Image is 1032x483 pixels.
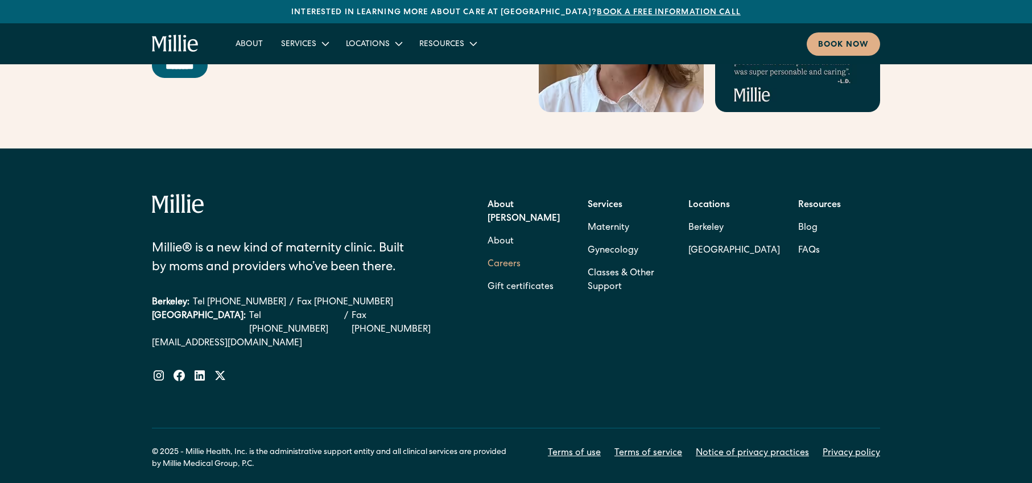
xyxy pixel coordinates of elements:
a: Terms of service [614,447,682,460]
strong: Resources [798,201,841,210]
a: Fax [PHONE_NUMBER] [352,309,446,337]
a: About [488,230,514,253]
a: Fax [PHONE_NUMBER] [297,296,393,309]
div: Resources [410,34,485,53]
a: Book now [807,32,880,56]
div: Locations [346,39,390,51]
a: FAQs [798,240,820,262]
strong: Locations [688,201,730,210]
a: Gynecology [588,240,638,262]
strong: Services [588,201,622,210]
a: Notice of privacy practices [696,447,809,460]
a: Gift certificates [488,276,554,299]
a: Terms of use [548,447,601,460]
div: © 2025 - Millie Health, Inc. is the administrative support entity and all clinical services are p... [152,447,516,470]
a: [GEOGRAPHIC_DATA] [688,240,780,262]
div: Book now [818,39,869,51]
div: Locations [337,34,410,53]
div: Services [281,39,316,51]
a: Classes & Other Support [588,262,670,299]
div: / [344,309,348,337]
a: Berkeley [688,217,780,240]
a: home [152,35,199,53]
div: [GEOGRAPHIC_DATA]: [152,309,246,337]
a: Blog [798,217,818,240]
a: Careers [488,253,521,276]
div: Resources [419,39,464,51]
a: Maternity [588,217,629,240]
a: Tel [PHONE_NUMBER] [249,309,341,337]
div: Services [272,34,337,53]
strong: About [PERSON_NAME] [488,201,560,224]
a: Book a free information call [597,9,740,16]
a: [EMAIL_ADDRESS][DOMAIN_NAME] [152,337,446,350]
a: Tel [PHONE_NUMBER] [193,296,286,309]
div: Millie® is a new kind of maternity clinic. Built by moms and providers who’ve been there. [152,240,420,278]
a: Privacy policy [823,447,880,460]
div: Berkeley: [152,296,189,309]
a: About [226,34,272,53]
div: / [290,296,294,309]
